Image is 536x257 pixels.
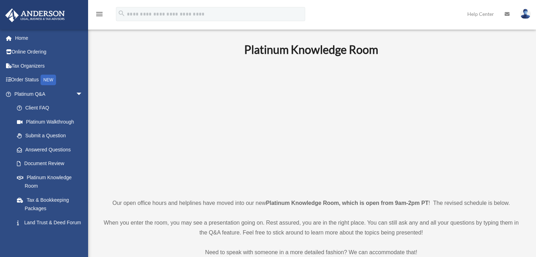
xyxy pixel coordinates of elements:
div: NEW [41,75,56,85]
img: User Pic [520,9,531,19]
a: Tax Organizers [5,59,93,73]
a: Document Review [10,157,93,171]
iframe: 231110_Toby_KnowledgeRoom [205,66,417,185]
p: When you enter the room, you may see a presentation going on. Rest assured, you are in the right ... [100,218,522,238]
a: Tax & Bookkeeping Packages [10,193,93,215]
a: Client FAQ [10,101,93,115]
a: Platinum Q&Aarrow_drop_down [5,87,93,101]
a: Submit a Question [10,129,93,143]
p: Our open office hours and helplines have moved into our new ! The revised schedule is below. [100,198,522,208]
a: Land Trust & Deed Forum [10,215,93,230]
img: Anderson Advisors Platinum Portal [3,8,67,22]
a: Platinum Walkthrough [10,115,93,129]
a: Online Ordering [5,45,93,59]
i: menu [95,10,104,18]
a: Platinum Knowledge Room [10,170,90,193]
a: Home [5,31,93,45]
i: search [118,10,125,17]
a: Order StatusNEW [5,73,93,87]
b: Platinum Knowledge Room [244,43,378,56]
span: arrow_drop_down [76,87,90,101]
a: menu [95,12,104,18]
a: Portal Feedback [10,230,93,244]
a: Answered Questions [10,143,93,157]
strong: Platinum Knowledge Room, which is open from 9am-2pm PT [266,200,429,206]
